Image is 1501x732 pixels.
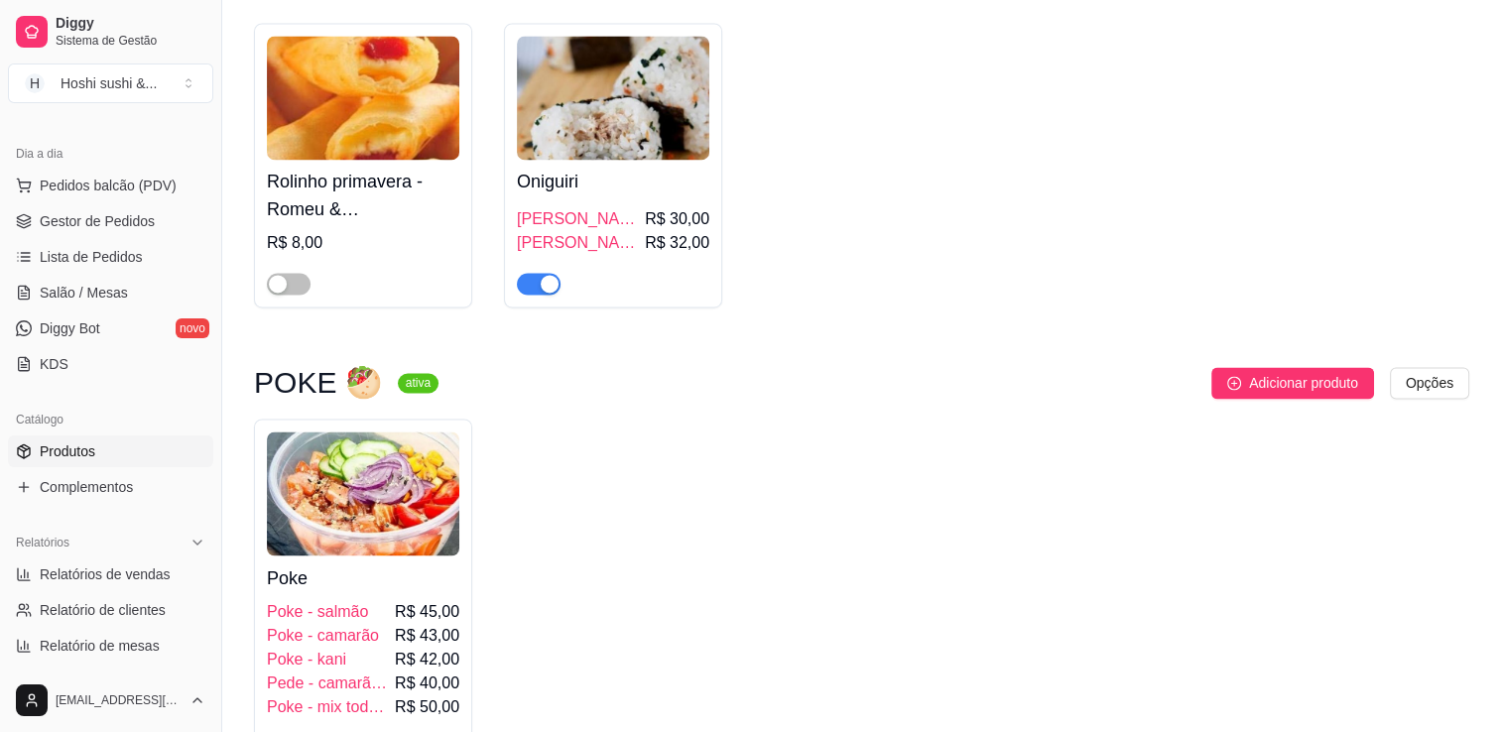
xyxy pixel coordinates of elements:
a: Relatórios de vendas [8,558,213,590]
a: Salão / Mesas [8,277,213,308]
span: H [25,73,45,93]
span: KDS [40,354,68,374]
h4: Rolinho primavera - Romeu & [PERSON_NAME] [267,168,459,223]
span: [PERSON_NAME] [517,207,641,231]
span: R$ 40,00 [395,671,459,694]
span: Gestor de Pedidos [40,211,155,231]
h4: Oniguiri [517,168,709,195]
span: R$ 50,00 [395,694,459,718]
a: Lista de Pedidos [8,241,213,273]
div: Catálogo [8,404,213,435]
a: Relatório de clientes [8,594,213,626]
span: Poke - salmão [267,599,368,623]
span: Pede - camarão crocante [267,671,391,694]
div: Hoshi sushi & ... [61,73,157,93]
div: R$ 8,00 [267,231,459,255]
img: product-image [267,431,459,555]
button: Pedidos balcão (PDV) [8,170,213,201]
span: [EMAIL_ADDRESS][DOMAIN_NAME] [56,692,182,708]
span: Sistema de Gestão [56,33,205,49]
span: Relatórios [16,535,69,550]
span: R$ 42,00 [395,647,459,671]
span: Diggy Bot [40,318,100,338]
span: Salão / Mesas [40,283,128,303]
a: Diggy Botnovo [8,312,213,344]
img: product-image [267,36,459,160]
button: Opções [1390,367,1469,399]
span: plus-circle [1227,376,1241,390]
span: [PERSON_NAME] [517,231,641,255]
span: Adicionar produto [1249,372,1358,394]
sup: ativa [398,373,438,393]
span: Relatório de mesas [40,636,160,656]
span: Poke - kani [267,647,346,671]
a: Complementos [8,471,213,503]
span: Poke - camarão [267,623,379,647]
span: Relatórios de vendas [40,564,171,584]
a: Relatório de mesas [8,630,213,662]
span: R$ 30,00 [645,207,709,231]
span: R$ 32,00 [645,231,709,255]
span: Relatório de clientes [40,600,166,620]
a: KDS [8,348,213,380]
button: [EMAIL_ADDRESS][DOMAIN_NAME] [8,676,213,724]
span: Diggy [56,15,205,33]
span: R$ 43,00 [395,623,459,647]
span: R$ 45,00 [395,599,459,623]
a: Produtos [8,435,213,467]
img: product-image [517,36,709,160]
span: Lista de Pedidos [40,247,143,267]
a: Gestor de Pedidos [8,205,213,237]
span: Opções [1406,372,1453,394]
h4: Poke [267,563,459,591]
a: DiggySistema de Gestão [8,8,213,56]
a: Relatório de fidelidadenovo [8,666,213,697]
span: Poke - mix todos sabores disponíveis [267,694,391,718]
button: Adicionar produto [1211,367,1374,399]
button: Select a team [8,63,213,103]
span: Complementos [40,477,133,497]
div: Dia a dia [8,138,213,170]
span: Pedidos balcão (PDV) [40,176,177,195]
h3: POKE 🥙 [254,371,382,395]
span: Produtos [40,441,95,461]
